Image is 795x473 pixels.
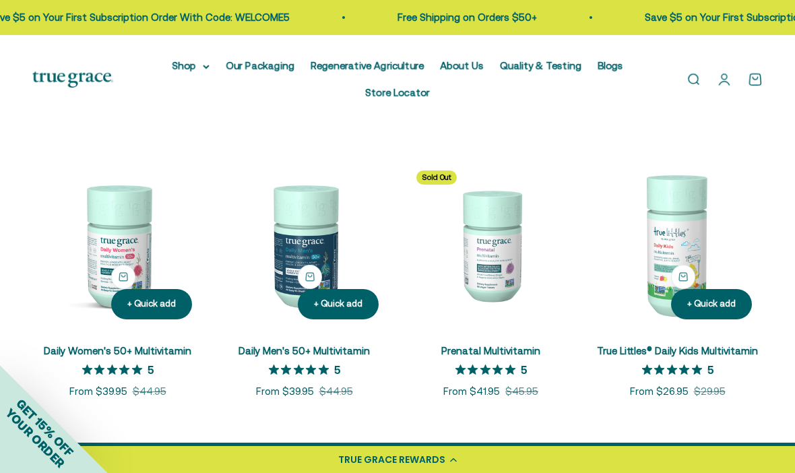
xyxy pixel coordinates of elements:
span: YOUR ORDER [3,406,67,470]
img: True Littles® Daily Kids Multivitamin [592,160,763,330]
span: 5 out of 5 stars rating in total 14 reviews. [82,360,148,379]
compare-at-price: $44.95 [133,383,166,400]
button: + Quick add [298,289,379,319]
button: + Quick add [298,265,322,289]
button: + Quick add [111,289,192,319]
sale-price: From $39.95 [256,383,314,400]
div: + Quick add [687,297,736,311]
a: Daily Women's 50+ Multivitamin [44,345,191,356]
p: 5 [334,362,340,376]
span: GET 15% OFF [13,396,76,459]
a: Regenerative Agriculture [311,60,424,71]
p: 5 [521,362,527,376]
sale-price: From $26.95 [630,383,689,400]
img: Daily Multivitamin to Support a Healthy Mom & Baby* For women during pre-conception, pregnancy, a... [406,160,576,330]
compare-at-price: $45.95 [505,383,538,400]
span: 5 out of 5 stars rating in total 6 reviews. [642,360,707,379]
a: Quality & Testing [500,60,581,71]
a: Store Locator [365,87,430,98]
a: Daily Men's 50+ Multivitamin [238,345,370,356]
button: + Quick add [111,265,135,289]
span: 5 out of 5 stars rating in total 4 reviews. [269,360,334,379]
button: + Quick add [671,289,752,319]
div: + Quick add [127,297,176,311]
a: Free Shipping on Orders $50+ [277,11,416,23]
p: 5 [148,362,154,376]
a: Prenatal Multivitamin [441,345,540,356]
div: + Quick add [314,297,362,311]
a: True Littles® Daily Kids Multivitamin [597,345,758,356]
img: Daily Women's 50+ Multivitamin [32,160,203,330]
compare-at-price: $44.95 [319,383,353,400]
summary: Shop [172,58,210,74]
a: Our Packaging [226,60,294,71]
a: About Us [440,60,484,71]
div: TRUE GRACE REWARDS [338,453,445,467]
a: Blogs [598,60,623,71]
img: Daily Men's 50+ Multivitamin [219,160,389,330]
sale-price: From $41.95 [443,383,500,400]
span: 5 out of 5 stars rating in total 4 reviews. [455,360,521,379]
button: + Quick add [671,265,695,289]
p: 5 [707,362,713,376]
compare-at-price: $29.95 [694,383,726,400]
